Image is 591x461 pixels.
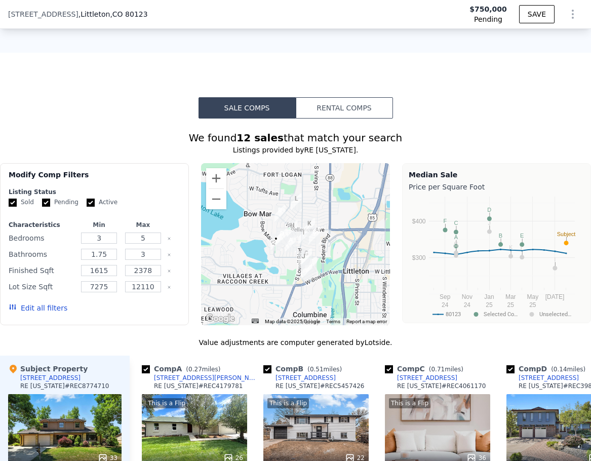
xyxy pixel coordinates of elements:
[454,220,458,226] text: C
[9,231,75,245] div: Bedrooms
[87,198,117,207] label: Active
[385,374,457,382] a: [STREET_ADDRESS]
[440,293,451,300] text: Sep
[545,293,565,300] text: [DATE]
[454,243,458,249] text: H
[509,244,513,250] text: K
[9,188,180,196] div: Listing Status
[199,97,296,119] button: Sale Comps
[520,233,524,239] text: E
[462,293,472,300] text: Nov
[9,280,75,294] div: Lot Size Sqft
[263,364,346,374] div: Comp B
[20,374,81,382] div: [STREET_ADDRESS]
[412,254,426,261] text: $300
[167,237,171,241] button: Clear
[167,285,171,289] button: Clear
[20,382,109,390] div: RE [US_STATE] # REC8774710
[298,227,309,245] div: 3384 W Arlington Ave
[326,319,340,324] a: Terms
[306,256,317,274] div: 3449 W Alamo Pl
[9,263,75,278] div: Finished Sqft
[519,5,555,23] button: SAVE
[206,168,226,188] button: Zoom in
[484,293,494,300] text: Jan
[521,245,524,251] text: L
[204,312,237,325] img: Google
[274,205,286,222] div: 5113 S Osceola St
[285,235,296,252] div: 5452 Camargo Rd
[167,269,171,273] button: Clear
[527,293,539,300] text: May
[9,170,180,188] div: Modify Comp Filters
[8,9,78,19] span: [STREET_ADDRESS]
[409,194,582,321] svg: A chart.
[554,366,567,373] span: 0.14
[265,319,320,324] span: Map data ©2025 Google
[42,199,50,207] input: Pending
[123,221,163,229] div: Max
[301,248,312,265] div: 3473 W Powers Ave
[277,228,288,246] div: 5357 S Cimarron Rd
[488,220,491,226] text: J
[554,256,556,262] text: I
[397,374,457,382] div: [STREET_ADDRESS]
[142,374,259,382] a: [STREET_ADDRESS][PERSON_NAME]
[304,218,315,236] div: 3343 W Hialeah Ave
[397,382,486,390] div: RE [US_STATE] # REC4061170
[385,364,467,374] div: Comp C
[310,366,324,373] span: 0.51
[301,262,312,280] div: 3541 W Patterson Pl
[296,97,393,119] button: Rental Comps
[142,364,224,374] div: Comp A
[454,234,458,240] text: A
[287,220,298,238] div: 5259 Manitou Rd
[563,4,583,24] button: Show Options
[539,311,571,318] text: Unselected…
[9,247,75,261] div: Bathrooms
[79,221,119,229] div: Min
[442,301,449,309] text: 24
[188,366,202,373] span: 0.27
[303,366,346,373] span: ( miles)
[167,253,171,257] button: Clear
[474,14,502,24] span: Pending
[263,374,336,382] a: [STREET_ADDRESS]
[389,398,430,408] div: This is a Flip
[154,374,259,382] div: [STREET_ADDRESS][PERSON_NAME]
[506,374,579,382] a: [STREET_ADDRESS]
[469,4,507,14] span: $750,000
[154,382,243,390] div: RE [US_STATE] # REC4179781
[309,227,320,244] div: 3302 W Belmont Ave
[557,231,576,237] text: Subject
[499,233,502,239] text: B
[454,241,458,247] text: G
[267,398,309,408] div: This is a Flip
[484,311,518,318] text: Selected Co…
[409,170,584,180] div: Median Sale
[8,364,88,374] div: Subject Property
[87,199,95,207] input: Active
[486,301,493,309] text: 25
[237,132,284,144] strong: 12 sales
[506,364,589,374] div: Comp D
[110,10,147,18] span: , CO 80123
[412,218,426,225] text: $400
[275,382,365,390] div: RE [US_STATE] # REC5457426
[505,293,516,300] text: Mar
[431,366,445,373] span: 0.71
[547,366,589,373] span: ( miles)
[270,234,282,251] div: 5407 S Perry St
[487,207,491,213] text: D
[275,374,336,382] div: [STREET_ADDRESS]
[9,198,34,207] label: Sold
[409,180,584,194] div: Price per Square Foot
[182,366,224,373] span: ( miles)
[444,218,447,224] text: F
[507,301,515,309] text: 25
[146,398,187,408] div: This is a Flip
[204,312,237,325] a: Open this area in Google Maps (opens a new window)
[78,9,148,19] span: , Littleton
[291,194,302,211] div: 3761 W Saratoga Ave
